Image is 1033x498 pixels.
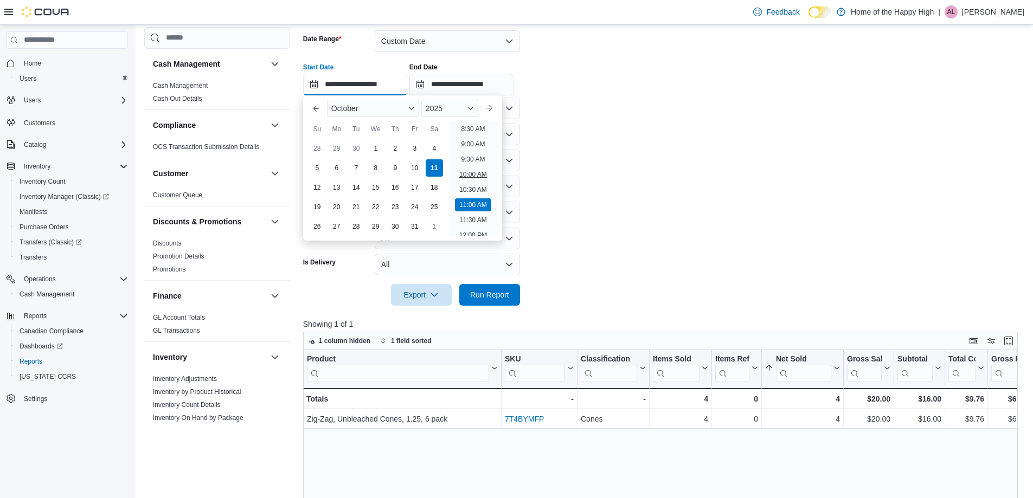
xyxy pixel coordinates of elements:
div: day-31 [406,218,424,235]
a: Manifests [15,205,52,218]
div: day-23 [387,198,404,216]
div: day-24 [406,198,424,216]
button: Keyboard shortcuts [967,334,980,347]
button: Product [307,354,498,382]
button: Customer [268,167,281,180]
button: Operations [2,271,132,287]
div: day-1 [426,218,443,235]
div: day-13 [328,179,345,196]
button: Run Report [459,284,520,306]
li: 11:30 AM [455,214,491,227]
li: 9:00 AM [457,138,489,151]
nav: Complex example [7,51,128,435]
span: Inventory [24,162,50,171]
div: day-7 [348,159,365,177]
button: Inventory [20,160,55,173]
span: Feedback [766,7,799,17]
button: Gross Sales [847,354,890,382]
span: Home [24,59,41,68]
a: OCS Transaction Submission Details [153,143,260,151]
div: Cash Management [144,79,290,109]
div: Compliance [144,140,290,158]
a: Dashboards [15,340,67,353]
span: 1 field sorted [391,337,432,345]
div: Net Sold [776,354,831,382]
div: day-30 [387,218,404,235]
div: Product [307,354,489,382]
span: Promotions [153,265,186,274]
div: - [505,392,574,405]
button: Custom Date [375,30,520,52]
span: Inventory Count [15,175,128,188]
input: Dark Mode [809,7,831,18]
div: Gross Sales [847,354,882,382]
button: Purchase Orders [11,219,132,235]
div: SKU URL [505,354,565,382]
button: Inventory [268,351,281,364]
a: Inventory Adjustments [153,375,217,383]
div: $6.24 [991,392,1027,405]
span: Transfers (Classic) [15,236,128,249]
div: Gross Sales [847,354,882,365]
button: Enter fullscreen [1002,334,1015,347]
button: 1 field sorted [376,334,436,347]
span: Customers [24,119,55,127]
label: Is Delivery [303,258,336,267]
div: Mo [328,120,345,138]
a: Transfers [15,251,51,264]
div: day-8 [367,159,384,177]
span: Reports [15,355,128,368]
button: Customer [153,168,266,179]
button: Home [2,55,132,71]
div: day-20 [328,198,345,216]
button: Finance [153,290,266,301]
button: SKU [505,354,574,382]
div: Classification [581,354,637,365]
div: Adam Lamoureux [945,5,958,18]
span: Cash Management [153,81,208,90]
span: Settings [20,392,128,405]
button: Finance [268,289,281,302]
a: Inventory Manager (Classic) [11,189,132,204]
div: Button. Open the month selector. October is currently selected. [327,100,419,117]
li: 10:30 AM [455,183,491,196]
span: Inventory [20,160,128,173]
button: Reports [11,354,132,369]
a: Cash Out Details [153,95,202,102]
div: Customer [144,189,290,206]
h3: Cash Management [153,59,220,69]
a: Transfers (Classic) [11,235,132,250]
span: Cash Management [20,290,74,299]
span: Users [20,74,36,83]
span: Inventory Manager (Classic) [15,190,128,203]
span: 1 column hidden [319,337,370,345]
div: day-5 [309,159,326,177]
div: Gross Profit [991,354,1018,365]
a: Inventory by Product Historical [153,388,241,396]
h3: Compliance [153,120,196,131]
div: Zig-Zag, Unbleached Cones, 1.25, 6 pack [307,412,498,425]
span: Manifests [15,205,128,218]
input: Press the down key to enter a popover containing a calendar. Press the escape key to close the po... [303,74,407,95]
label: End Date [409,63,438,72]
div: $20.00 [847,412,890,425]
a: Customers [20,117,60,130]
span: Promotion Details [153,252,204,261]
li: 9:30 AM [457,153,489,166]
a: Promotion Details [153,253,204,260]
span: GL Transactions [153,326,200,335]
div: Items Sold [653,354,700,365]
div: day-27 [328,218,345,235]
button: 1 column hidden [304,334,375,347]
a: Cash Management [153,82,208,89]
button: Export [391,284,452,306]
div: Button. Open the year selector. 2025 is currently selected. [421,100,478,117]
button: Catalog [20,138,50,151]
button: Manifests [11,204,132,219]
span: Operations [20,273,128,286]
div: Tu [348,120,365,138]
div: SKU [505,354,565,365]
button: Customers [2,114,132,130]
a: Users [15,72,41,85]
